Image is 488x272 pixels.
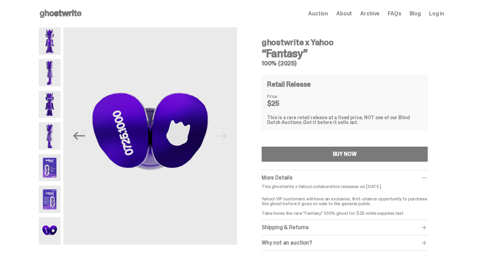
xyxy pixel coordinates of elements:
a: Archive [360,11,379,16]
span: More Details [262,174,292,181]
div: Why not an auction? [262,239,428,246]
h4: Retail Release [267,81,311,88]
dt: Price [267,94,301,99]
a: FAQs [388,11,401,16]
dd: $25 [267,100,301,107]
button: Previous [72,128,87,144]
div: Shipping & Returns [262,224,428,231]
a: Auction [308,11,328,16]
a: About [336,11,352,16]
img: Yahoo-HG---3.png [39,91,61,118]
p: Yahoo! VIP customers will have an exclusive, first-chance opportunity to purchase this ghost befo... [262,191,428,215]
h5: 100% (2025) [262,60,428,66]
img: Yahoo-HG---7.png [39,217,61,245]
div: This is a rare retail release at a fixed price, NOT one of our Blind Dutch Auctions. [267,115,422,125]
p: This ghostwrite x Yahoo! collaboration releases on [DATE]. [262,184,428,189]
h3: “Fantasy” [262,48,428,59]
a: Log in [429,11,444,16]
img: Yahoo-HG---6.png [39,186,61,213]
div: BUY NOW [333,151,357,157]
h4: ghostwrite x Yahoo [262,38,428,47]
img: Yahoo-HG---1.png [39,27,61,55]
button: BUY NOW [262,147,428,162]
span: Get it before it sells out. [303,119,359,125]
a: Blog [410,11,421,16]
img: Yahoo-HG---4.png [39,122,61,150]
img: Yahoo-HG---2.png [39,59,61,86]
img: Yahoo-HG---5.png [39,154,61,182]
img: Yahoo-HG---7.png [63,27,237,245]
